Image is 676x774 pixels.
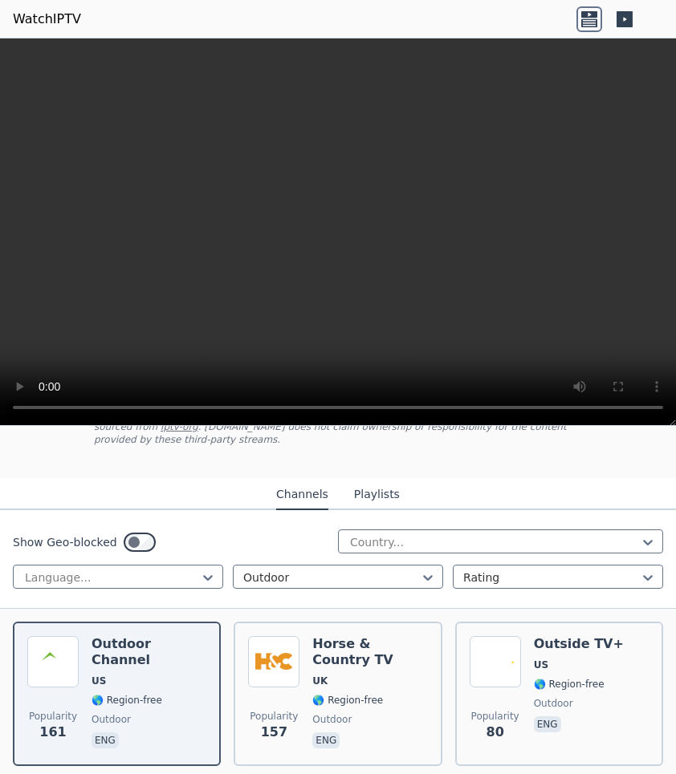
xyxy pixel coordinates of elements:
span: 80 [487,723,504,742]
h6: Outside TV+ [534,636,624,652]
p: eng [312,732,340,748]
h6: Horse & Country TV [312,636,427,668]
img: Horse & Country TV [248,636,299,687]
span: Popularity [250,710,298,723]
span: outdoor [534,697,573,710]
span: 🌎 Region-free [312,694,383,707]
span: outdoor [92,713,131,726]
span: Popularity [471,710,519,723]
span: Popularity [29,710,77,723]
p: eng [92,732,119,748]
p: [DOMAIN_NAME] does not host or serve any video content directly. All streams available here are s... [94,407,582,446]
button: Channels [276,480,328,510]
img: Outdoor Channel [27,636,79,687]
span: 🌎 Region-free [534,678,605,691]
img: Outside TV+ [470,636,521,687]
h6: Outdoor Channel [92,636,206,668]
span: outdoor [312,713,352,726]
span: 161 [39,723,66,742]
span: US [92,675,106,687]
span: 🌎 Region-free [92,694,162,707]
span: UK [312,675,328,687]
button: Playlists [354,480,400,510]
span: 157 [261,723,287,742]
a: WatchIPTV [13,10,81,29]
label: Show Geo-blocked [13,534,117,550]
a: iptv-org [161,421,198,432]
p: eng [534,716,561,732]
span: US [534,659,548,671]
